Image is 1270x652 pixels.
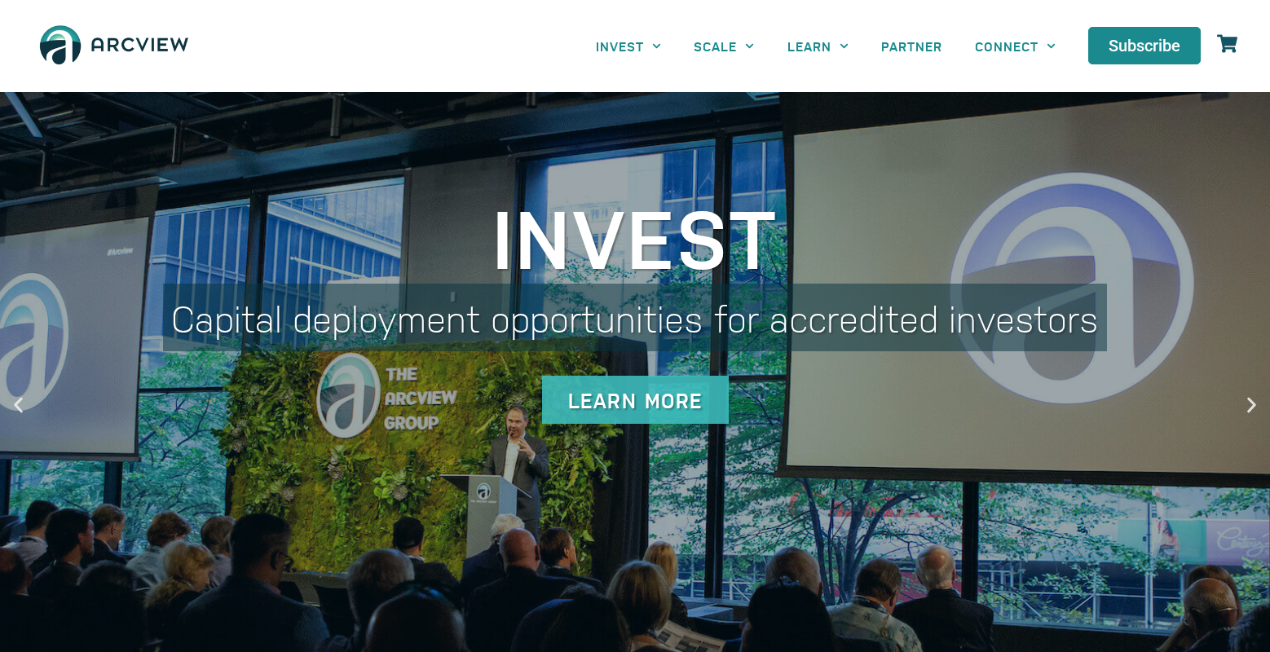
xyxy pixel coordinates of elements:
[677,28,770,64] a: SCALE
[542,376,729,424] div: Learn More
[33,16,196,76] img: The Arcview Group
[163,194,1107,275] div: Invest
[1241,394,1262,415] div: Next slide
[8,394,29,415] div: Previous slide
[163,284,1107,351] div: Capital deployment opportunities for accredited investors
[580,28,1072,64] nav: Menu
[1109,37,1180,54] span: Subscribe
[1088,27,1201,64] a: Subscribe
[580,28,677,64] a: INVEST
[865,28,959,64] a: PARTNER
[959,28,1072,64] a: CONNECT
[771,28,865,64] a: LEARN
